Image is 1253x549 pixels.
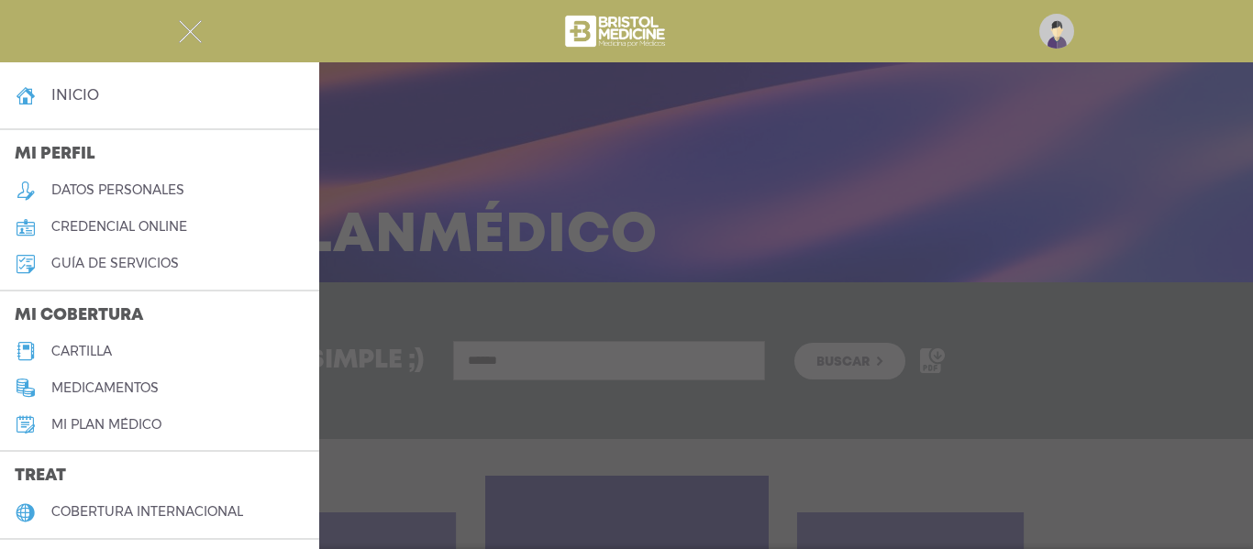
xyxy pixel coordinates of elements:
[51,256,179,271] h5: guía de servicios
[179,20,202,43] img: Cober_menu-close-white.svg
[51,344,112,359] h5: cartilla
[51,504,243,520] h5: cobertura internacional
[1039,14,1074,49] img: profile-placeholder.svg
[51,417,161,433] h5: Mi plan médico
[51,219,187,235] h5: credencial online
[51,182,184,198] h5: datos personales
[51,86,99,104] h4: inicio
[562,9,671,53] img: bristol-medicine-blanco.png
[51,380,159,396] h5: medicamentos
